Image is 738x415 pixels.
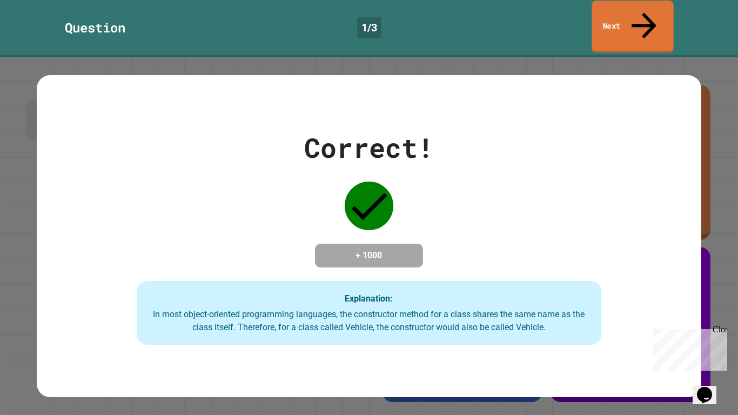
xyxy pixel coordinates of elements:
[147,308,591,334] div: In most object-oriented programming languages, the constructor method for a class shares the same...
[326,249,412,262] h4: + 1000
[4,4,75,69] div: Chat with us now!Close
[345,293,393,304] strong: Explanation:
[592,1,673,53] a: Next
[304,128,434,168] div: Correct!
[648,325,727,371] iframe: chat widget
[65,18,125,37] div: Question
[693,372,727,404] iframe: chat widget
[357,17,381,38] div: 1 / 3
